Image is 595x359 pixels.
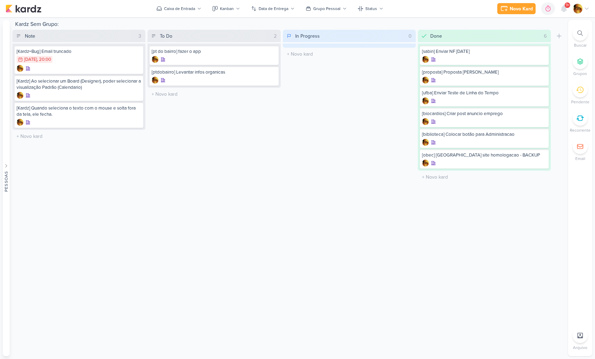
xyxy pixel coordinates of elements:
[422,97,429,104] img: Leandro Guedes
[406,32,414,40] div: 0
[17,65,23,72] div: Criador(a): Leandro Guedes
[422,56,429,63] img: Leandro Guedes
[17,119,23,126] img: Leandro Guedes
[17,119,23,126] div: Criador(a): Leandro Guedes
[510,5,533,12] div: Novo Kard
[422,77,429,84] img: Leandro Guedes
[152,56,159,63] img: Leandro Guedes
[17,105,141,117] div: [Kardz] Quando seleciona o texto com o mouse e solta fora da tela, ele fecha.
[541,32,549,40] div: 6
[14,131,144,141] input: + Novo kard
[422,139,429,146] div: Criador(a): Leandro Guedes
[422,160,429,167] img: Leandro Guedes
[12,20,565,30] div: Kardz Sem Grupo:
[37,57,51,62] div: , 20:00
[573,344,587,351] p: Arquivo
[497,3,536,14] button: Novo Kard
[271,32,279,40] div: 2
[149,89,279,99] input: + Novo kard
[17,65,23,72] img: Leandro Guedes
[17,78,141,91] div: [Kardz] Ao selecionar um Board (Designer), poder selecionar a visualização Padrão (Calendario)
[422,69,547,75] div: [proposta] Proposta Celso Aoki
[419,172,549,182] input: + Novo kard
[422,152,547,158] div: [obec] Criar site homologacao - BACKUP
[152,48,276,55] div: [pt do bairro] fazer o app
[574,42,587,48] p: Buscar
[136,32,144,40] div: 3
[422,77,429,84] div: Criador(a): Leandro Guedes
[422,48,547,55] div: [sabin] Enviar NF Festa Junina
[422,131,547,138] div: [biblioteca] Colocar botão para Administracao
[571,99,589,105] p: Pendente
[573,4,583,13] img: Leandro Guedes
[566,2,569,8] span: 9+
[284,49,414,59] input: + Novo kard
[17,92,23,99] div: Criador(a): Leandro Guedes
[570,127,591,133] p: Recorrente
[152,77,159,84] img: Leandro Guedes
[17,92,23,99] img: Leandro Guedes
[152,77,159,84] div: Criador(a): Leandro Guedes
[152,56,159,63] div: Criador(a): Leandro Guedes
[152,69,276,75] div: [ptdobairro] Levantar infos organicas
[422,118,429,125] img: Leandro Guedes
[568,26,592,48] li: Ctrl + F
[3,171,9,191] div: Pessoas
[3,20,10,356] button: Pessoas
[575,155,585,162] p: Email
[422,97,429,104] div: Criador(a): Leandro Guedes
[17,48,141,55] div: [Kardz=Bug] Email truncado
[422,56,429,63] div: Criador(a): Leandro Guedes
[24,57,37,62] div: [DATE]
[573,70,587,77] p: Grupos
[422,139,429,146] img: Leandro Guedes
[422,160,429,167] div: Criador(a): Leandro Guedes
[422,90,547,96] div: [ufba] Enviar Teste de Linha do Tempo
[6,4,41,13] img: kardz.app
[422,111,547,117] div: [biocardios] Criar post anuncio emprego
[422,118,429,125] div: Criador(a): Leandro Guedes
